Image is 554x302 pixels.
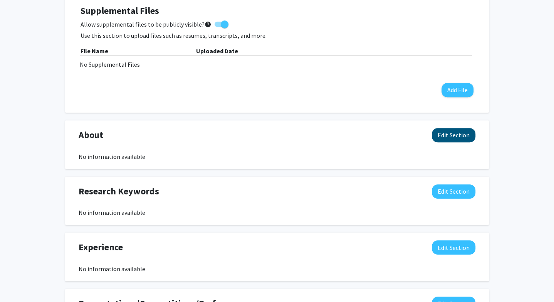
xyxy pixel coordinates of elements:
[442,83,473,97] button: Add File
[432,184,475,199] button: Edit Research Keywords
[81,31,473,40] p: Use this section to upload files such as resumes, transcripts, and more.
[6,267,33,296] iframe: Chat
[81,5,473,17] h4: Supplemental Files
[81,20,212,29] span: Allow supplemental files to be publicly visible?
[79,152,475,161] div: No information available
[196,47,238,55] b: Uploaded Date
[80,60,474,69] div: No Supplemental Files
[205,20,212,29] mat-icon: help
[432,128,475,142] button: Edit About
[81,47,108,55] b: File Name
[79,184,159,198] span: Research Keywords
[79,128,103,142] span: About
[432,240,475,255] button: Edit Experience
[79,208,475,217] div: No information available
[79,240,123,254] span: Experience
[79,264,475,273] div: No information available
